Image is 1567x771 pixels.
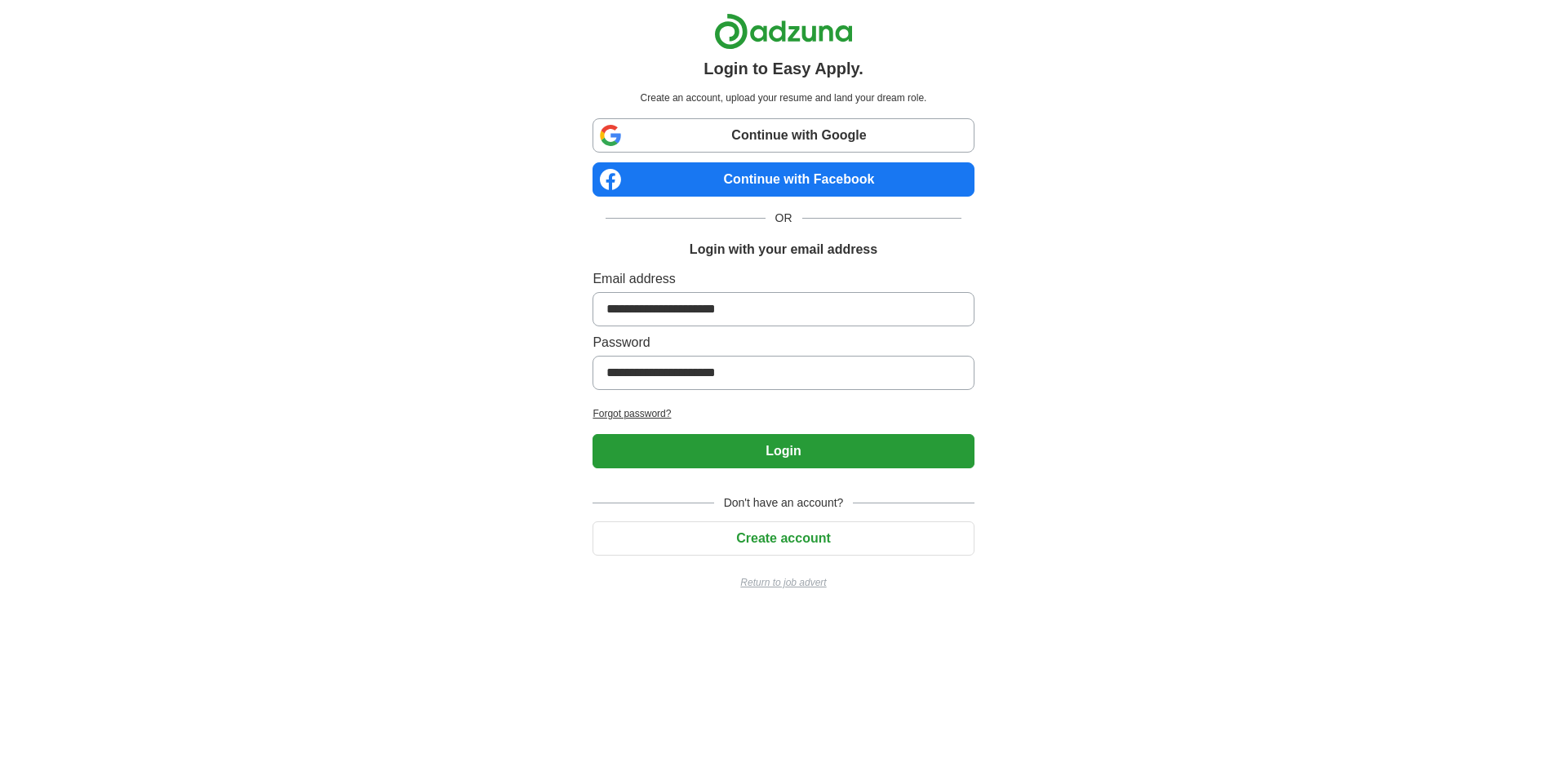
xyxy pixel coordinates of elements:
a: Create account [593,531,974,545]
span: OR [766,210,802,227]
a: Continue with Google [593,118,974,153]
a: Continue with Facebook [593,162,974,197]
button: Login [593,434,974,468]
a: Return to job advert [593,575,974,590]
button: Create account [593,521,974,556]
h1: Login with your email address [690,240,877,259]
span: Don't have an account? [714,494,854,512]
p: Create an account, upload your resume and land your dream role. [596,91,970,105]
img: Adzuna logo [714,13,853,50]
label: Password [593,333,974,352]
h1: Login to Easy Apply. [704,56,863,81]
label: Email address [593,269,974,289]
a: Forgot password? [593,406,974,421]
